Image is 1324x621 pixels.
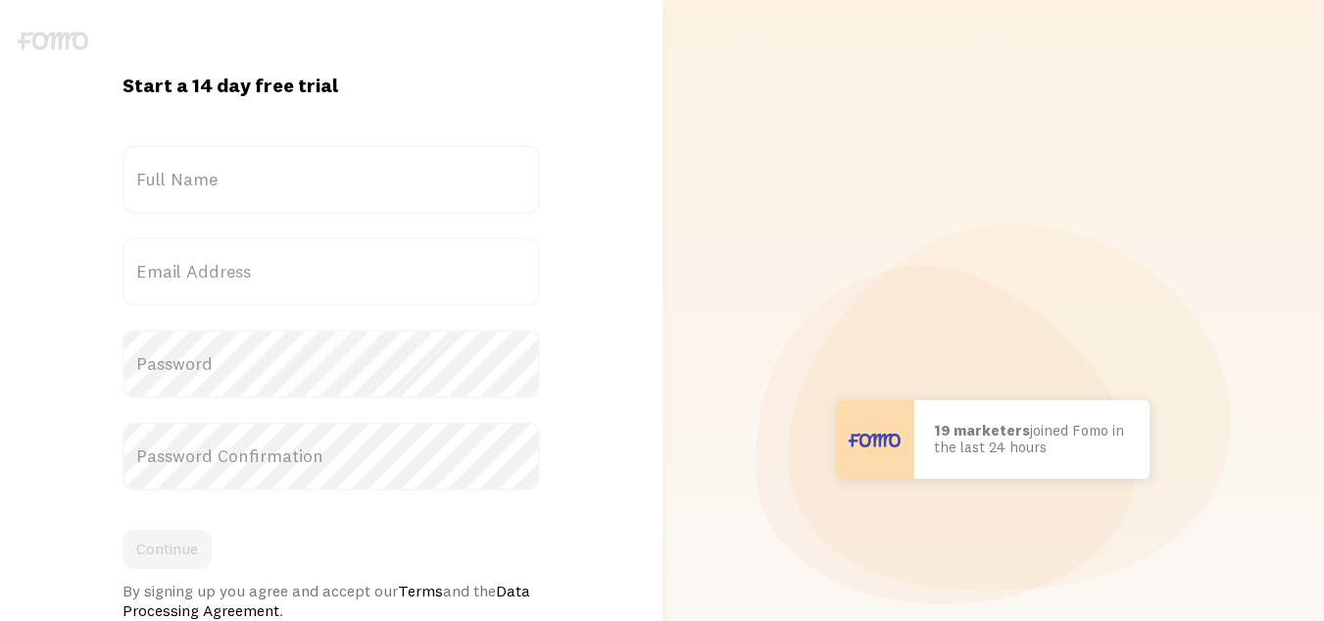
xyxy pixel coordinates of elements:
img: User avatar [836,400,914,479]
h1: Start a 14 day free trial [123,73,540,98]
a: Terms [398,581,443,600]
label: Email Address [123,237,540,306]
img: fomo-logo-gray-b99e0e8ada9f9040e2984d0d95b3b12da0074ffd48d1e5cb62ac37fc77b0b268.svg [18,31,88,50]
label: Password Confirmation [123,422,540,491]
p: joined Fomo in the last 24 hours [934,423,1130,455]
label: Password [123,330,540,398]
div: By signing up you agree and accept our and the . [123,581,540,620]
label: Full Name [123,145,540,214]
a: Data Processing Agreement [123,581,530,620]
b: 19 marketers [934,421,1030,440]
